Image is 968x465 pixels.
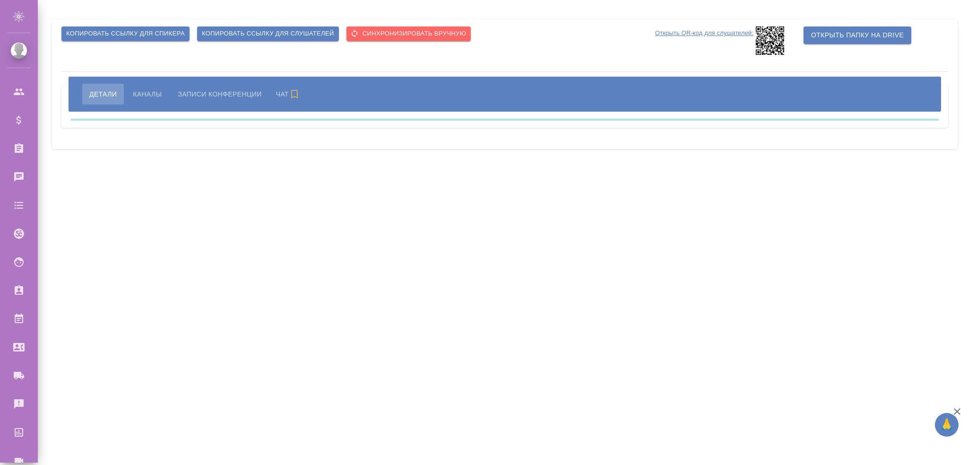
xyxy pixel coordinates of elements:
span: Копировать ссылку для спикера [66,28,185,39]
button: 🙏 [935,413,959,437]
span: Открыть папку на Drive [811,29,904,41]
button: Cинхронизировать вручную [346,26,471,41]
span: Cинхронизировать вручную [351,28,466,39]
span: 🙏 [939,415,955,435]
button: Копировать ссылку для спикера [61,26,190,41]
svg: Подписаться [289,88,300,100]
span: Каналы [133,88,162,100]
span: Детали [89,88,117,100]
span: Копировать ссылку для слушателей [202,28,334,39]
span: Записи конференции [178,88,261,100]
span: Чат [276,88,302,100]
button: Копировать ссылку для слушателей [197,26,339,41]
button: Открыть папку на Drive [804,26,911,44]
p: Открыть QR-код для слушателей: [655,26,753,55]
